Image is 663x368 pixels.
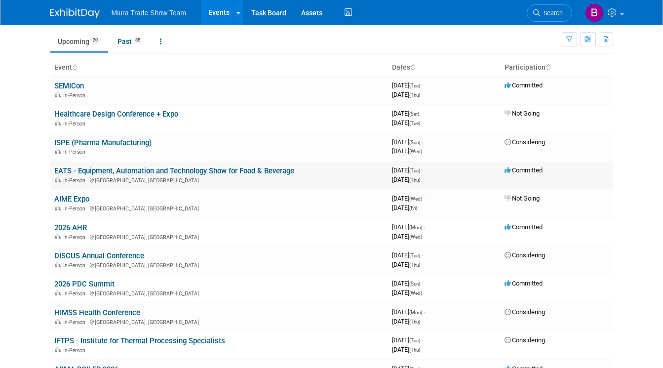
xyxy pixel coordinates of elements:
span: (Sat) [409,111,419,117]
span: (Wed) [409,290,422,296]
span: [DATE] [392,233,422,240]
img: In-Person Event [55,121,61,125]
div: [GEOGRAPHIC_DATA], [GEOGRAPHIC_DATA] [54,261,384,269]
span: (Fri) [409,205,417,211]
a: ISPE (Pharma Manufacturing) [54,138,152,147]
span: [DATE] [392,336,423,344]
span: Considering [505,251,545,259]
span: (Mon) [409,310,422,315]
span: Committed [505,223,543,231]
img: In-Person Event [55,92,61,97]
span: [DATE] [392,261,420,268]
a: Sort by Start Date [410,63,415,71]
a: 2026 PDC Summit [54,280,115,288]
span: [DATE] [392,289,422,296]
span: - [421,110,422,117]
span: - [422,336,423,344]
span: (Mon) [409,225,422,230]
img: ExhibitDay [50,8,100,18]
span: Committed [505,82,543,89]
span: (Sun) [409,281,420,286]
span: - [422,280,423,287]
img: In-Person Event [55,347,61,352]
img: Brittany Jordan [585,3,604,22]
span: (Tue) [409,338,420,343]
th: Participation [501,59,613,76]
img: In-Person Event [55,149,61,154]
span: (Tue) [409,121,420,126]
span: [DATE] [392,195,425,202]
img: In-Person Event [55,319,61,324]
span: [DATE] [392,91,420,98]
img: In-Person Event [55,177,61,182]
a: HIMSS Health Conference [54,308,140,317]
span: Not Going [505,195,540,202]
span: [DATE] [392,251,423,259]
span: In-Person [63,121,88,127]
span: [DATE] [392,147,422,155]
img: In-Person Event [55,234,61,239]
span: - [422,82,423,89]
span: (Tue) [409,83,420,88]
span: - [424,308,425,316]
a: IFTPS - Institute for Thermal Processing Specialists [54,336,225,345]
span: (Wed) [409,196,422,202]
div: [GEOGRAPHIC_DATA], [GEOGRAPHIC_DATA] [54,233,384,241]
span: (Wed) [409,149,422,154]
span: [DATE] [392,318,420,325]
span: (Sun) [409,140,420,145]
div: [GEOGRAPHIC_DATA], [GEOGRAPHIC_DATA] [54,318,384,326]
a: Upcoming20 [50,32,108,51]
span: In-Person [63,92,88,99]
img: In-Person Event [55,205,61,210]
a: AIME Expo [54,195,89,204]
span: [DATE] [392,176,420,183]
span: [DATE] [392,308,425,316]
a: Sort by Participation Type [546,63,550,71]
span: In-Person [63,262,88,269]
a: Sort by Event Name [72,63,77,71]
span: (Thu) [409,177,420,183]
span: Committed [505,280,543,287]
span: [DATE] [392,280,423,287]
span: (Wed) [409,234,422,240]
span: Committed [505,166,543,174]
a: EATS - Equipment, Automation and Technology Show for Food & Beverage [54,166,294,175]
span: (Thu) [409,92,420,98]
span: In-Person [63,177,88,184]
span: Miura Trade Show Team [112,9,186,17]
a: DISCUS Annual Conference [54,251,144,260]
span: - [424,195,425,202]
span: Not Going [505,110,540,117]
span: [DATE] [392,82,423,89]
span: - [422,251,423,259]
span: [DATE] [392,110,422,117]
span: Search [540,9,563,17]
span: [DATE] [392,204,417,211]
div: [GEOGRAPHIC_DATA], [GEOGRAPHIC_DATA] [54,204,384,212]
span: Considering [505,336,545,344]
span: In-Person [63,347,88,354]
img: In-Person Event [55,262,61,267]
span: (Thu) [409,262,420,268]
img: In-Person Event [55,290,61,295]
a: Search [527,4,572,22]
span: [DATE] [392,166,423,174]
span: (Thu) [409,319,420,325]
span: In-Person [63,149,88,155]
a: Past85 [110,32,151,51]
span: In-Person [63,319,88,326]
th: Event [50,59,388,76]
span: 85 [132,37,143,44]
span: [DATE] [392,138,423,146]
a: Healthcare Design Conference + Expo [54,110,178,119]
a: SEMICon [54,82,84,90]
span: (Tue) [409,253,420,258]
span: Considering [505,308,545,316]
span: - [422,138,423,146]
span: Considering [505,138,545,146]
span: (Thu) [409,347,420,353]
span: [DATE] [392,223,425,231]
div: [GEOGRAPHIC_DATA], [GEOGRAPHIC_DATA] [54,289,384,297]
span: In-Person [63,205,88,212]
